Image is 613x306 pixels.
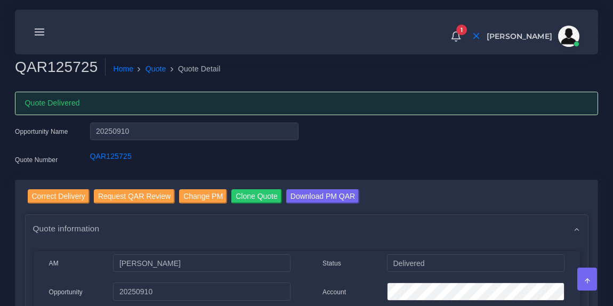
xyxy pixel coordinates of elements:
[49,259,59,268] label: AM
[90,152,132,160] a: QAR125725
[166,63,221,75] li: Quote Detail
[456,25,467,35] span: 1
[146,63,166,75] a: Quote
[179,189,227,204] input: Change PM
[15,127,68,136] label: Opportunity Name
[49,287,83,297] label: Opportunity
[94,189,175,204] input: Request QAR Review
[26,215,588,242] div: Quote information
[15,92,598,115] div: Quote Delivered
[33,222,100,235] span: Quote information
[487,33,552,40] span: [PERSON_NAME]
[558,26,579,47] img: avatar
[286,189,359,204] input: Download PM QAR
[447,30,465,42] a: 1
[322,259,341,268] label: Status
[15,58,106,76] h2: QAR125725
[481,26,583,47] a: [PERSON_NAME]avatar
[113,63,133,75] a: Home
[28,189,90,204] input: Correct Delivery
[231,189,282,204] input: Clone Quote
[15,155,58,165] label: Quote Number
[322,287,346,297] label: Account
